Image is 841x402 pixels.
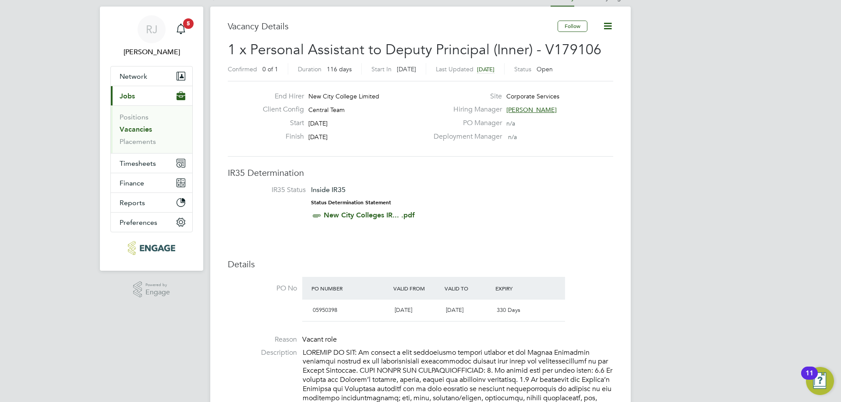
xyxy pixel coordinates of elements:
[558,21,587,32] button: Follow
[111,105,192,153] div: Jobs
[308,133,328,141] span: [DATE]
[313,306,337,314] span: 05950398
[506,92,559,100] span: Corporate Services
[228,259,613,270] h3: Details
[508,133,517,141] span: n/a
[120,218,157,227] span: Preferences
[395,306,412,314] span: [DATE]
[228,167,613,178] h3: IR35 Determination
[397,65,416,73] span: [DATE]
[806,373,813,385] div: 11
[110,47,193,57] span: Robyn Johnston
[111,66,192,86] button: Network
[436,65,474,73] label: Last Updated
[537,65,553,73] span: Open
[111,86,192,105] button: Jobs
[111,193,192,212] button: Reports
[228,348,297,357] label: Description
[228,335,297,344] label: Reason
[262,65,278,73] span: 0 of 1
[228,21,558,32] h3: Vacancy Details
[120,92,135,100] span: Jobs
[237,185,306,195] label: IR35 Status
[327,65,352,73] span: 116 days
[311,185,346,194] span: Inside IR35
[120,137,156,146] a: Placements
[446,306,463,314] span: [DATE]
[110,241,193,255] a: Go to home page
[183,18,194,29] span: 5
[311,199,391,206] strong: Status Determination Statement
[172,15,190,43] a: 5
[308,106,345,114] span: Central Team
[145,289,170,296] span: Engage
[120,113,148,121] a: Positions
[111,154,192,173] button: Timesheets
[256,119,304,128] label: Start
[111,173,192,192] button: Finance
[302,335,337,344] span: Vacant role
[442,280,494,296] div: Valid To
[110,15,193,57] a: RJ[PERSON_NAME]
[428,105,502,114] label: Hiring Manager
[371,65,392,73] label: Start In
[497,306,520,314] span: 330 Days
[256,105,304,114] label: Client Config
[506,106,557,114] span: [PERSON_NAME]
[120,199,145,207] span: Reports
[493,280,544,296] div: Expiry
[256,92,304,101] label: End Hirer
[309,280,391,296] div: PO Number
[228,41,601,58] span: 1 x Personal Assistant to Deputy Principal (Inner) - V179106
[120,179,144,187] span: Finance
[477,66,495,73] span: [DATE]
[308,92,379,100] span: New City College Limited
[391,280,442,296] div: Valid From
[120,159,156,168] span: Timesheets
[308,119,328,127] span: [DATE]
[120,125,152,133] a: Vacancies
[806,367,834,395] button: Open Resource Center, 11 new notifications
[514,65,531,73] label: Status
[228,284,297,293] label: PO No
[298,65,322,73] label: Duration
[111,213,192,232] button: Preferences
[145,281,170,289] span: Powered by
[256,132,304,141] label: Finish
[120,72,147,80] span: Network
[428,132,502,141] label: Deployment Manager
[428,119,502,128] label: PO Manager
[100,7,203,271] nav: Main navigation
[133,281,170,298] a: Powered byEngage
[506,119,515,127] span: n/a
[146,24,158,35] span: RJ
[428,92,502,101] label: Site
[128,241,175,255] img: morganhunt-logo-retina.png
[228,65,257,73] label: Confirmed
[324,211,415,219] a: New City Colleges IR... .pdf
